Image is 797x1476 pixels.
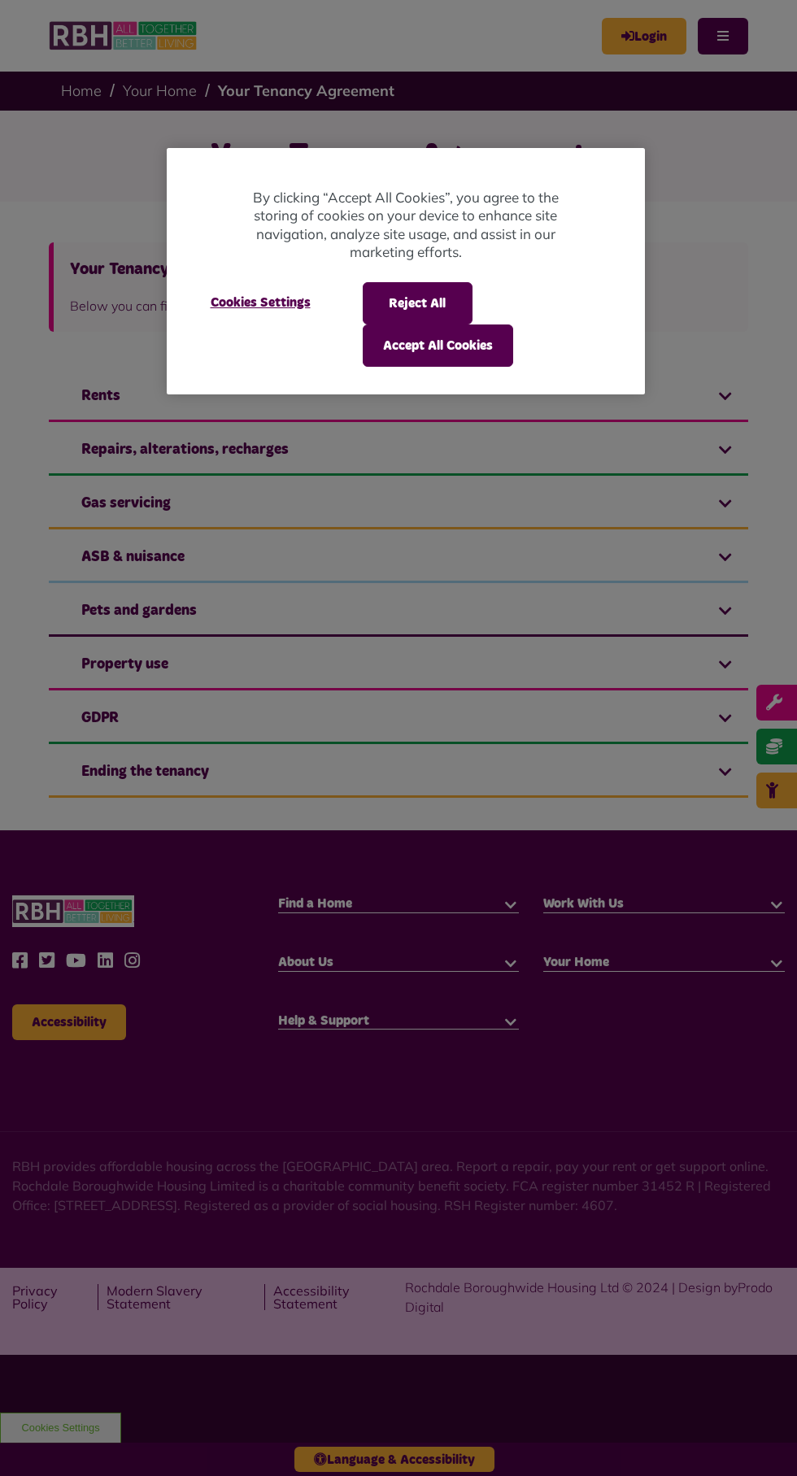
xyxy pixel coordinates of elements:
[167,148,645,395] div: Privacy
[191,282,330,323] button: Cookies Settings
[363,324,513,367] button: Accept All Cookies
[232,189,580,262] p: By clicking “Accept All Cookies”, you agree to the storing of cookies on your device to enhance s...
[167,148,645,395] div: Cookie banner
[363,282,473,324] button: Reject All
